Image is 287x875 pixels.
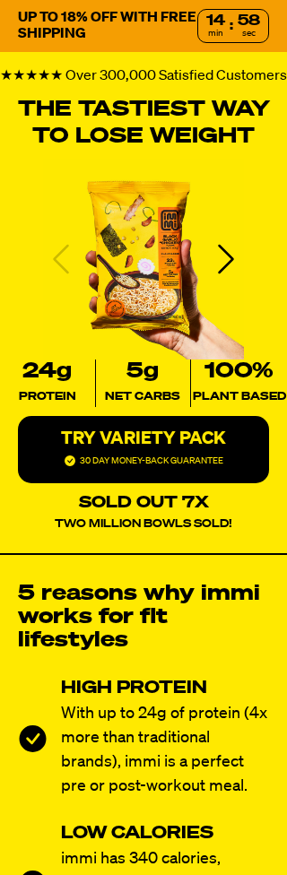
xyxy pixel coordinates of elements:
p: sec [242,29,256,38]
p: 30 DAY MONEY-BACK GUARANTEE [80,452,223,470]
span: 58 [238,14,260,29]
h2: 5 reasons why immi [18,582,269,605]
span: 24g [22,360,72,382]
span: 5g [126,360,159,382]
p: UP TO 18% OFF WITH FREE SHIPPING [18,10,197,42]
span: 100% [204,360,274,382]
p: min [208,29,223,38]
h2: works for fit lifestyles [18,605,269,652]
span: 14 [206,14,225,29]
h3: PROTEIN [19,387,76,407]
button: Previous slide [43,241,79,277]
p: HIGH PROTEIN [61,679,207,697]
p: LOW CALORIES [61,824,213,843]
p: TRY VARIETY PACK [54,429,233,447]
div: Slide 1 [43,159,244,360]
p: SOLD OUT 7X [79,492,209,514]
img: Hand holding a vibrant yellow packet of plant-based black garlic ramen noodles. [43,159,244,360]
p: With up to 24g of protein (4x more than traditional brands), immi is a perfect pre or post-workou... [61,702,269,799]
div: Carousel [43,159,244,360]
button: Next slide [208,241,244,277]
button: TRY VARIETY PACK30 DAY MONEY-BACK GUARANTEE [18,416,269,483]
p: : [230,19,233,33]
h3: NET CARBS [105,387,180,407]
div: Carousel slides [43,159,244,360]
p: TWO MILLION BOWLS SOLD! [55,514,232,535]
h3: PLANT BASED [193,387,286,407]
